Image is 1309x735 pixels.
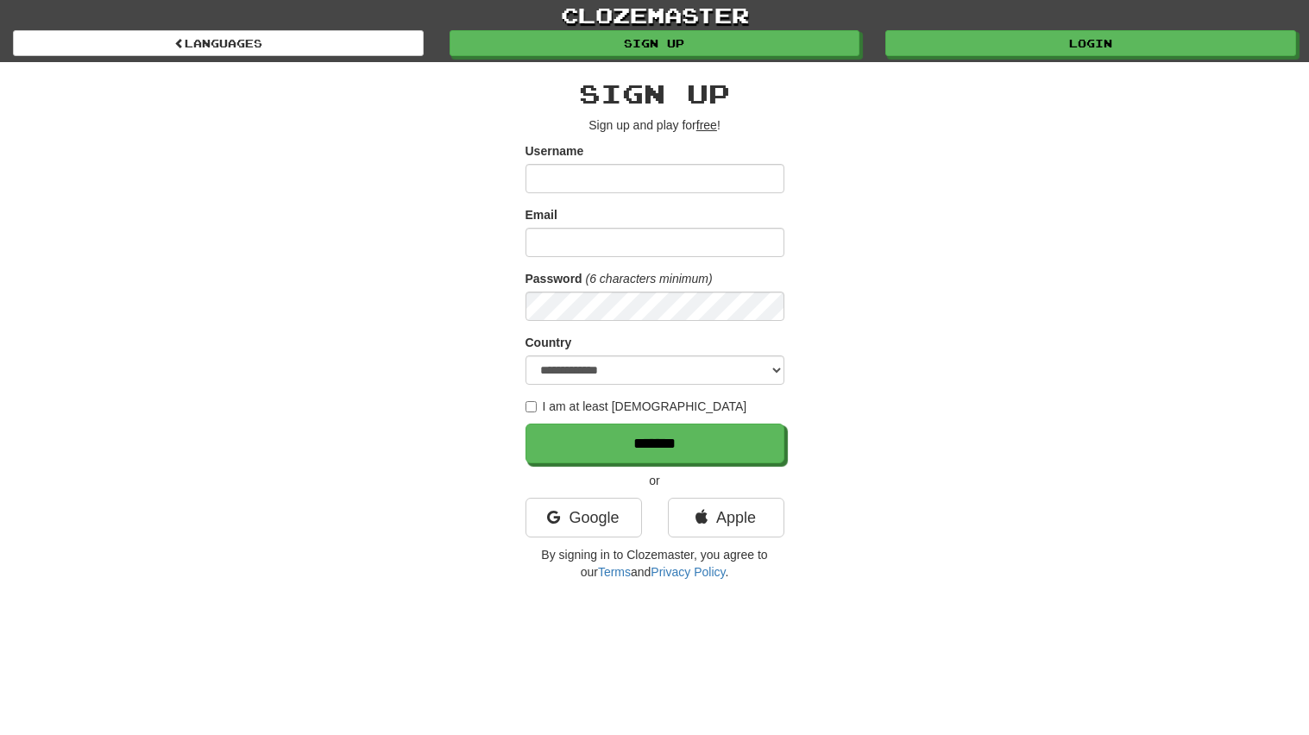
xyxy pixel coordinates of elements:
[13,30,424,56] a: Languages
[525,472,784,489] p: or
[525,401,537,412] input: I am at least [DEMOGRAPHIC_DATA]
[525,79,784,108] h2: Sign up
[525,398,747,415] label: I am at least [DEMOGRAPHIC_DATA]
[525,116,784,134] p: Sign up and play for !
[651,565,725,579] a: Privacy Policy
[525,498,642,537] a: Google
[696,118,717,132] u: free
[598,565,631,579] a: Terms
[525,142,584,160] label: Username
[525,270,582,287] label: Password
[586,272,713,286] em: (6 characters minimum)
[885,30,1296,56] a: Login
[525,546,784,581] p: By signing in to Clozemaster, you agree to our and .
[668,498,784,537] a: Apple
[525,334,572,351] label: Country
[450,30,860,56] a: Sign up
[525,206,557,223] label: Email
